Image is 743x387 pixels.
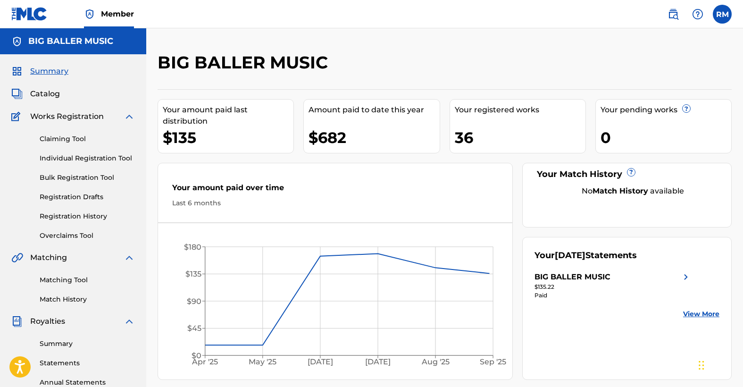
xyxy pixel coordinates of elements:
[366,358,391,367] tspan: [DATE]
[534,291,692,300] div: Paid
[11,252,23,263] img: Matching
[163,104,293,127] div: Your amount paid last distribution
[11,7,48,21] img: MLC Logo
[11,66,23,77] img: Summary
[11,36,23,47] img: Accounts
[717,249,743,325] iframe: Resource Center
[534,168,719,181] div: Your Match History
[30,88,60,100] span: Catalog
[713,5,732,24] div: User Menu
[11,316,23,327] img: Royalties
[668,8,679,20] img: search
[664,5,683,24] a: Public Search
[11,66,68,77] a: SummarySummary
[627,168,635,176] span: ?
[249,358,277,367] tspan: May '25
[187,297,201,306] tspan: $90
[172,198,498,208] div: Last 6 months
[688,5,707,24] div: Help
[534,271,692,300] a: BIG BALLER MUSICright chevron icon$135.22Paid
[455,127,585,148] div: 36
[30,111,104,122] span: Works Registration
[534,283,692,291] div: $135.22
[158,52,333,73] h2: BIG BALLER MUSIC
[555,250,585,261] span: [DATE]
[309,104,439,116] div: Amount paid to date this year
[601,104,731,116] div: Your pending works
[40,134,135,144] a: Claiming Tool
[172,182,498,198] div: Your amount paid over time
[692,8,703,20] img: help
[11,88,23,100] img: Catalog
[187,324,201,333] tspan: $45
[40,294,135,304] a: Match History
[308,358,333,367] tspan: [DATE]
[455,104,585,116] div: Your registered works
[40,173,135,183] a: Bulk Registration Tool
[309,127,439,148] div: $682
[40,211,135,221] a: Registration History
[124,111,135,122] img: expand
[11,111,24,122] img: Works Registration
[593,186,648,195] strong: Match History
[192,358,218,367] tspan: Apr '25
[28,36,113,47] h5: BIG BALLER MUSIC
[30,66,68,77] span: Summary
[40,358,135,368] a: Statements
[30,252,67,263] span: Matching
[184,243,201,252] tspan: $180
[11,88,60,100] a: CatalogCatalog
[163,127,293,148] div: $135
[546,185,719,197] div: No available
[40,275,135,285] a: Matching Tool
[683,309,719,319] a: View More
[192,351,201,360] tspan: $0
[101,8,134,19] span: Member
[84,8,95,20] img: Top Rightsholder
[534,249,637,262] div: Your Statements
[185,269,201,278] tspan: $135
[421,358,450,367] tspan: Aug '25
[699,351,704,379] div: Drag
[601,127,731,148] div: 0
[680,271,692,283] img: right chevron icon
[480,358,507,367] tspan: Sep '25
[40,231,135,241] a: Overclaims Tool
[696,342,743,387] iframe: Chat Widget
[40,153,135,163] a: Individual Registration Tool
[534,271,610,283] div: BIG BALLER MUSIC
[124,316,135,327] img: expand
[683,105,690,112] span: ?
[40,192,135,202] a: Registration Drafts
[30,316,65,327] span: Royalties
[40,339,135,349] a: Summary
[124,252,135,263] img: expand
